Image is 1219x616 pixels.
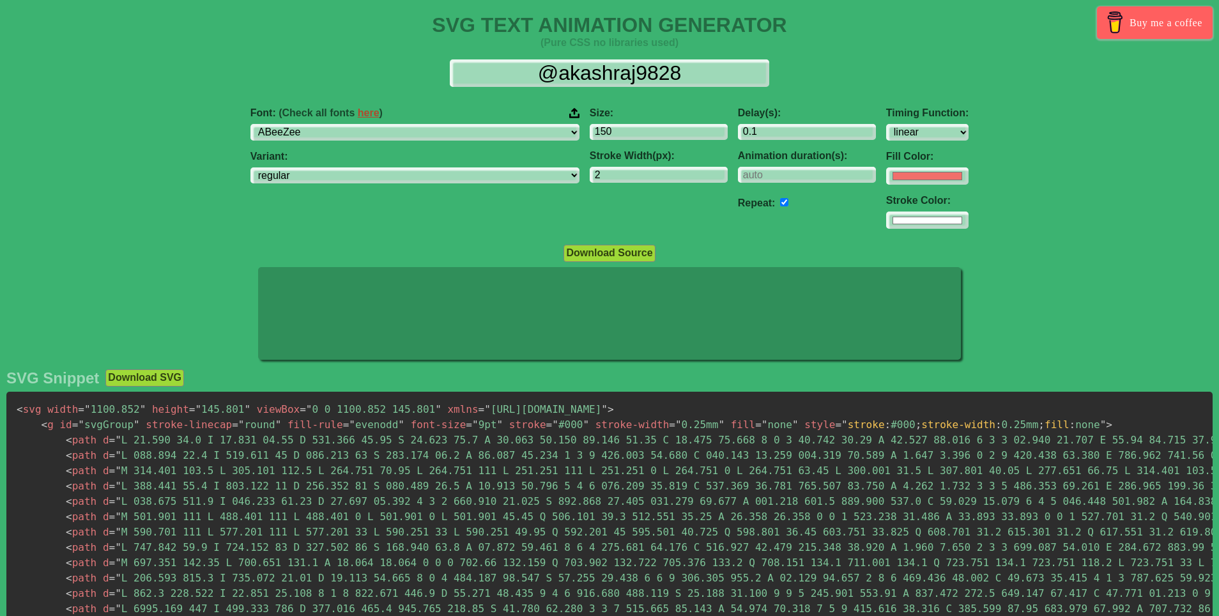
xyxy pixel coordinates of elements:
[479,403,485,415] span: =
[66,572,72,584] span: <
[546,419,589,431] span: #000
[358,107,379,118] a: here
[669,419,724,431] span: 0.25mm
[343,419,349,431] span: =
[189,403,250,415] span: 145.801
[479,403,608,415] span: [URL][DOMAIN_NAME]
[66,511,72,523] span: <
[569,107,579,119] img: Upload your font
[718,419,724,431] span: "
[608,403,614,415] span: >
[780,198,788,206] input: auto
[552,419,558,431] span: "
[66,480,72,492] span: <
[1106,419,1112,431] span: >
[72,419,79,431] span: =
[886,195,969,206] label: Stroke Color:
[195,403,201,415] span: "
[140,403,146,415] span: "
[47,403,78,415] span: width
[804,419,835,431] span: style
[66,449,96,461] span: path
[103,557,109,569] span: d
[109,572,116,584] span: =
[66,434,72,446] span: <
[66,495,96,507] span: path
[109,526,116,538] span: =
[250,151,579,162] label: Variant:
[484,403,491,415] span: "
[103,603,109,615] span: d
[595,419,670,431] span: stroke-width
[848,419,1100,431] span: #000 0.25mm none
[257,403,300,415] span: viewBox
[66,526,96,538] span: path
[103,587,109,599] span: d
[466,419,503,431] span: 9pt
[189,403,195,415] span: =
[66,572,96,584] span: path
[109,495,116,507] span: =
[78,403,84,415] span: =
[447,403,478,415] span: xmlns
[669,419,675,431] span: =
[115,449,121,461] span: "
[103,480,109,492] span: d
[450,59,769,87] input: Input Text Here
[115,587,121,599] span: "
[1130,12,1202,34] span: Buy me a coffee
[1100,419,1107,431] span: "
[590,150,728,162] label: Stroke Width(px):
[497,419,503,431] span: "
[583,419,589,431] span: "
[916,419,922,431] span: ;
[886,107,969,119] label: Timing Function:
[238,419,245,431] span: "
[245,403,251,415] span: "
[17,403,42,415] span: svg
[738,197,776,208] label: Repeat:
[109,449,116,461] span: =
[109,465,116,477] span: =
[349,419,355,431] span: "
[731,419,756,431] span: fill
[275,419,282,431] span: "
[1097,6,1213,39] a: Buy me a coffee
[738,167,876,183] input: auto
[103,511,109,523] span: d
[232,419,238,431] span: =
[42,419,48,431] span: <
[109,557,116,569] span: =
[109,480,116,492] span: =
[115,480,121,492] span: "
[509,419,546,431] span: stroke
[66,495,72,507] span: <
[792,419,799,431] span: "
[466,419,472,431] span: =
[590,167,728,183] input: 2px
[1069,419,1076,431] span: :
[1104,12,1126,33] img: Buy me a coffee
[103,541,109,553] span: d
[300,403,441,415] span: 0 0 1100.852 145.801
[78,419,84,431] span: "
[146,419,232,431] span: stroke-linecap
[66,465,96,477] span: path
[590,107,728,119] label: Size:
[103,495,109,507] span: d
[300,403,306,415] span: =
[109,434,116,446] span: =
[755,419,762,431] span: =
[103,572,109,584] span: d
[103,434,109,446] span: d
[78,403,146,415] span: 1100.852
[66,434,96,446] span: path
[66,526,72,538] span: <
[435,403,441,415] span: "
[84,403,91,415] span: "
[66,603,96,615] span: path
[398,419,404,431] span: "
[755,419,798,431] span: none
[738,107,876,119] label: Delay(s):
[115,526,121,538] span: "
